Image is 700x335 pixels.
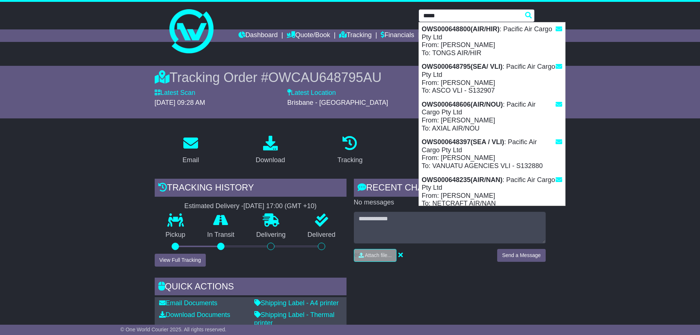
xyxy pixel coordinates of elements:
[287,29,330,42] a: Quote/Book
[415,133,445,168] a: Pricing
[256,155,285,165] div: Download
[422,101,503,108] strong: OWS000648606(AIR/NOU)
[354,199,546,207] p: No messages
[419,135,565,173] div: : Pacific Air Cargo Pty Ltd From: [PERSON_NAME] To: VANUATU AGENCIES VLI - S132880
[287,99,388,106] span: Brisbane - [GEOGRAPHIC_DATA]
[339,29,371,42] a: Tracking
[155,70,546,85] div: Tracking Order #
[121,327,227,332] span: © One World Courier 2025. All rights reserved.
[244,202,317,210] div: [DATE] 17:00 (GMT +10)
[155,202,347,210] div: Estimated Delivery -
[155,254,206,267] button: View Full Tracking
[422,138,504,146] strong: OWS000648397(SEA / VLI)
[287,89,336,97] label: Latest Location
[419,60,565,97] div: : Pacific Air Cargo Pty Ltd From: [PERSON_NAME] To: ASCO VLI - S132907
[155,99,205,106] span: [DATE] 09:28 AM
[419,98,565,135] div: : Pacific Air Cargo Pty Ltd From: [PERSON_NAME] To: AXIAL AIR/NOU
[333,133,367,168] a: Tracking
[268,70,381,85] span: OWCAU648795AU
[238,29,278,42] a: Dashboard
[354,179,546,199] div: RECENT CHAT
[155,278,347,297] div: Quick Actions
[155,231,197,239] p: Pickup
[422,176,503,183] strong: OWS000648235(AIR/NAN)
[422,25,500,33] strong: OWS000648800(AIR/HIR)
[254,299,339,307] a: Shipping Label - A4 printer
[177,133,204,168] a: Email
[422,63,503,70] strong: OWS000648795(SEA/ VLI)
[196,231,245,239] p: In Transit
[159,299,218,307] a: Email Documents
[337,155,362,165] div: Tracking
[419,173,565,211] div: : Pacific Air Cargo Pty Ltd From: [PERSON_NAME] To: NETCRAFT AIR/NAN
[182,155,199,165] div: Email
[497,249,545,262] button: Send a Message
[297,231,347,239] p: Delivered
[254,311,335,327] a: Shipping Label - Thermal printer
[381,29,414,42] a: Financials
[155,179,347,199] div: Tracking history
[419,22,565,60] div: : Pacific Air Cargo Pty Ltd From: [PERSON_NAME] To: TONGS AIR/HIR
[155,89,195,97] label: Latest Scan
[245,231,297,239] p: Delivering
[251,133,290,168] a: Download
[159,311,230,318] a: Download Documents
